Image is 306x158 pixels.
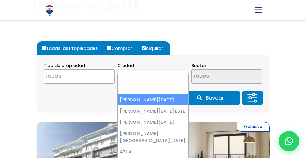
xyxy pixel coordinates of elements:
span: TODAS [118,71,188,81]
li: [PERSON_NAME][DATE] [118,94,188,105]
span: TODAS [120,73,136,79]
li: [PERSON_NAME][GEOGRAPHIC_DATA][DATE] [118,128,188,146]
input: Alquilar [142,46,146,50]
button: Buscar [182,91,240,105]
textarea: Search [44,70,102,84]
textarea: Search [192,70,249,84]
img: Logo de REMAX [44,4,55,16]
label: Todas las Propiedades [40,41,104,55]
input: Search [119,75,187,86]
span: Sector [191,62,206,69]
span: Tipo de propiedad [44,62,85,69]
li: AZUA [118,146,188,157]
label: Comprar [106,41,139,55]
input: Comprar [107,46,111,50]
a: mobile menu [253,4,264,16]
span: Exclusiva [237,122,270,132]
li: [PERSON_NAME][DATE] ESTE [118,105,188,117]
input: Todas las Propiedades [42,46,46,50]
span: Ciudad [117,62,134,69]
span: TODAS [117,69,189,84]
li: [PERSON_NAME][DATE] [118,117,188,128]
label: Alquilar [140,41,170,55]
